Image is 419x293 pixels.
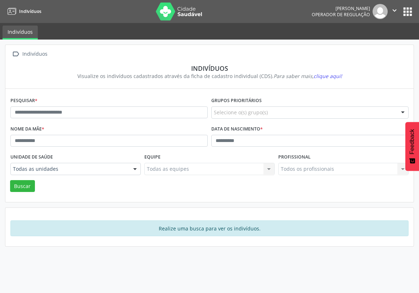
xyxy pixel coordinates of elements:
[388,4,401,19] button: 
[10,49,49,59] a:  Indivíduos
[13,165,126,173] span: Todas as unidades
[10,95,37,106] label: Pesquisar
[314,73,342,79] span: clique aqui!
[214,109,268,116] span: Selecione o(s) grupo(s)
[3,26,38,40] a: Indivíduos
[312,12,370,18] span: Operador de regulação
[10,180,35,192] button: Buscar
[21,49,49,59] div: Indivíduos
[144,152,161,163] label: Equipe
[10,124,44,135] label: Nome da mãe
[211,124,263,135] label: Data de nascimento
[10,152,53,163] label: Unidade de saúde
[278,152,311,163] label: Profissional
[19,8,41,14] span: Indivíduos
[211,95,262,106] label: Grupos prioritários
[312,5,370,12] div: [PERSON_NAME]
[15,64,404,72] div: Indivíduos
[405,122,419,171] button: Feedback - Mostrar pesquisa
[391,6,398,14] i: 
[10,220,409,236] div: Realize uma busca para ver os indivíduos.
[15,72,404,80] div: Visualize os indivíduos cadastrados através da ficha de cadastro individual (CDS).
[5,5,41,17] a: Indivíduos
[274,73,342,79] i: Para saber mais,
[401,5,414,18] button: apps
[10,49,21,59] i: 
[373,4,388,19] img: img
[409,129,415,154] span: Feedback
